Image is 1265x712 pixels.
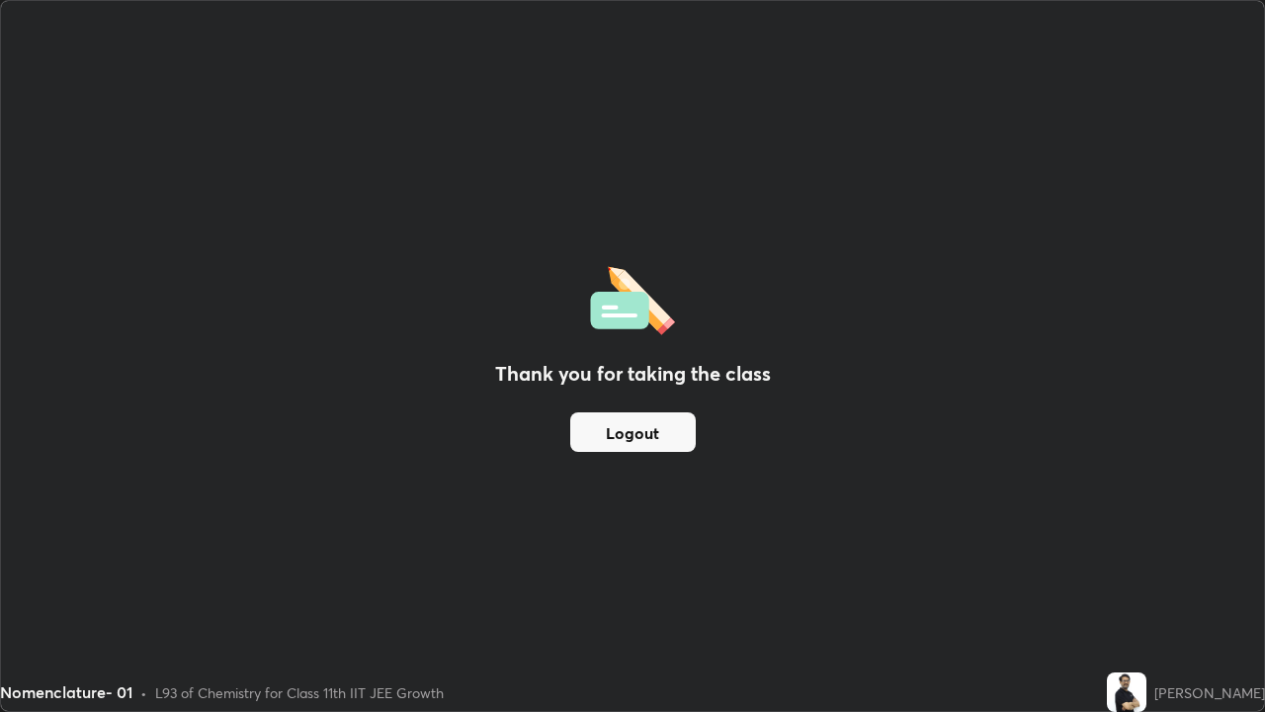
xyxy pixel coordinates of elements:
[140,682,147,703] div: •
[590,260,675,335] img: offlineFeedback.1438e8b3.svg
[155,682,444,703] div: L93 of Chemistry for Class 11th IIT JEE Growth
[1107,672,1146,712] img: 33e34e4d782843c1910c2afc34d781a1.jpg
[570,412,696,452] button: Logout
[495,359,771,389] h2: Thank you for taking the class
[1154,682,1265,703] div: [PERSON_NAME]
